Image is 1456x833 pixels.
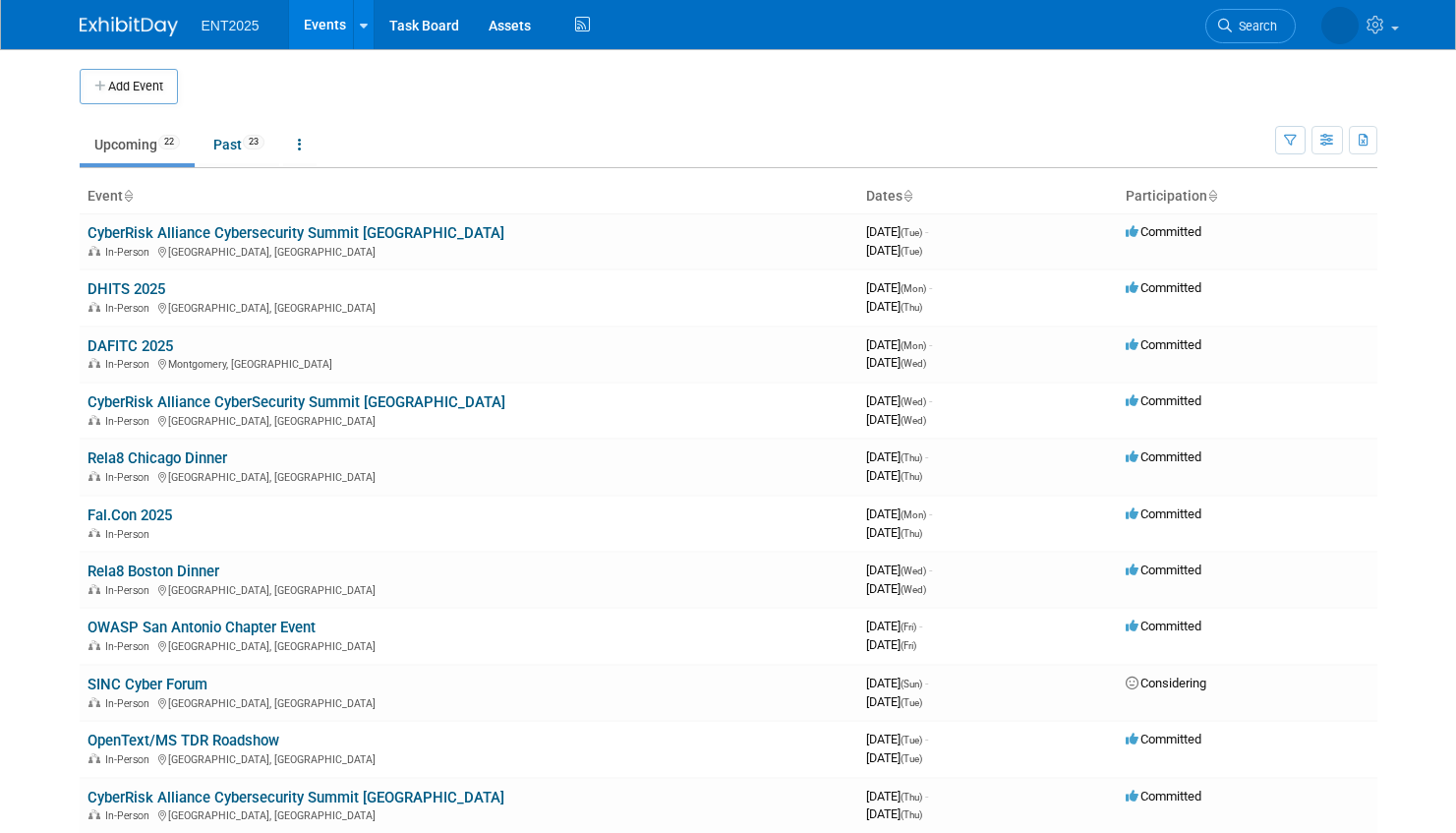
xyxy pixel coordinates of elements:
[1118,180,1377,213] th: Participation
[1126,732,1201,746] span: Committed
[80,126,195,163] a: Upcoming22
[866,412,926,427] span: [DATE]
[866,676,928,690] span: [DATE]
[1232,19,1277,33] span: Search
[901,452,922,463] span: (Thu)
[925,224,928,239] span: -
[925,789,928,803] span: -
[87,243,850,259] div: [GEOGRAPHIC_DATA], [GEOGRAPHIC_DATA]
[105,415,155,428] span: In-Person
[87,806,850,822] div: [GEOGRAPHIC_DATA], [GEOGRAPHIC_DATA]
[105,358,155,371] span: In-Person
[88,471,100,481] img: In-Person Event
[901,396,926,407] span: (Wed)
[901,809,922,820] span: (Thu)
[901,753,922,764] span: (Tue)
[105,302,155,315] span: In-Person
[88,753,100,763] img: In-Person Event
[901,697,922,708] span: (Tue)
[202,18,260,33] span: ENT2025
[80,17,178,36] img: ExhibitDay
[105,809,155,822] span: In-Person
[901,283,926,294] span: (Mon)
[925,449,928,464] span: -
[901,640,916,651] span: (Fri)
[901,358,926,369] span: (Wed)
[88,697,100,707] img: In-Person Event
[105,246,155,259] span: In-Person
[1126,506,1201,521] span: Committed
[1126,619,1201,633] span: Committed
[1126,280,1201,295] span: Committed
[866,337,932,352] span: [DATE]
[87,637,850,653] div: [GEOGRAPHIC_DATA], [GEOGRAPHIC_DATA]
[88,246,100,256] img: In-Person Event
[866,299,922,314] span: [DATE]
[1207,188,1217,204] a: Sort by Participation Type
[243,135,264,149] span: 23
[1126,563,1201,577] span: Committed
[866,393,932,408] span: [DATE]
[929,393,932,408] span: -
[866,355,926,370] span: [DATE]
[1126,337,1201,352] span: Committed
[88,809,100,819] img: In-Person Event
[919,619,922,633] span: -
[105,753,155,766] span: In-Person
[925,676,928,690] span: -
[866,449,928,464] span: [DATE]
[1126,393,1201,408] span: Committed
[929,506,932,521] span: -
[901,735,922,745] span: (Tue)
[866,581,926,596] span: [DATE]
[903,188,912,204] a: Sort by Start Date
[901,415,926,426] span: (Wed)
[87,694,850,710] div: [GEOGRAPHIC_DATA], [GEOGRAPHIC_DATA]
[866,732,928,746] span: [DATE]
[87,563,219,580] a: Rela8 Boston Dinner
[123,188,133,204] a: Sort by Event Name
[929,280,932,295] span: -
[158,135,180,149] span: 22
[87,337,173,355] a: DAFITC 2025
[87,619,316,636] a: OWASP San Antonio Chapter Event
[866,806,922,821] span: [DATE]
[88,528,100,538] img: In-Person Event
[199,126,279,163] a: Past23
[88,415,100,425] img: In-Person Event
[901,302,922,313] span: (Thu)
[88,584,100,594] img: In-Person Event
[87,581,850,597] div: [GEOGRAPHIC_DATA], [GEOGRAPHIC_DATA]
[105,528,155,541] span: In-Person
[105,471,155,484] span: In-Person
[866,619,922,633] span: [DATE]
[80,180,858,213] th: Event
[866,563,932,577] span: [DATE]
[866,637,916,652] span: [DATE]
[87,449,227,467] a: Rela8 Chicago Dinner
[858,180,1118,213] th: Dates
[87,412,850,428] div: [GEOGRAPHIC_DATA], [GEOGRAPHIC_DATA]
[88,640,100,650] img: In-Person Event
[901,340,926,351] span: (Mon)
[1126,676,1206,690] span: Considering
[1126,224,1201,239] span: Committed
[105,640,155,653] span: In-Person
[929,563,932,577] span: -
[80,69,178,104] button: Add Event
[901,565,926,576] span: (Wed)
[87,732,279,749] a: OpenText/MS TDR Roadshow
[105,697,155,710] span: In-Person
[1126,449,1201,464] span: Committed
[866,525,922,540] span: [DATE]
[87,299,850,315] div: [GEOGRAPHIC_DATA], [GEOGRAPHIC_DATA]
[901,622,916,632] span: (Fri)
[901,227,922,238] span: (Tue)
[866,789,928,803] span: [DATE]
[901,584,926,595] span: (Wed)
[901,528,922,539] span: (Thu)
[925,732,928,746] span: -
[866,280,932,295] span: [DATE]
[901,509,926,520] span: (Mon)
[87,676,207,693] a: SINC Cyber Forum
